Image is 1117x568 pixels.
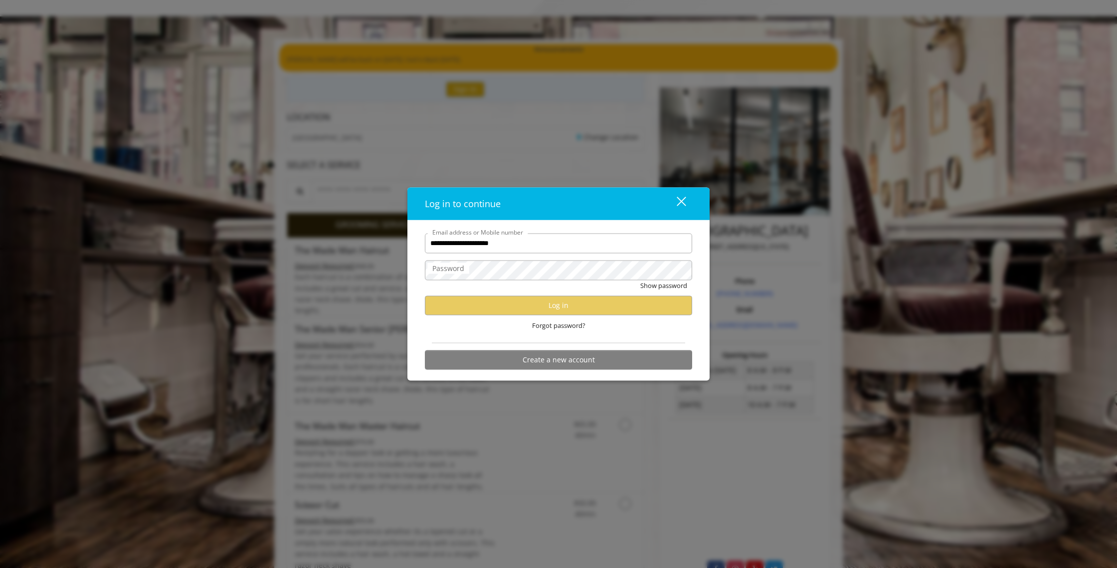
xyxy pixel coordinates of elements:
label: Email address or Mobile number [427,227,528,237]
button: Log in [425,295,692,315]
span: Forgot password? [532,320,585,330]
button: Create a new account [425,350,692,369]
div: close dialog [665,196,685,211]
span: Log in to continue [425,197,501,209]
button: close dialog [658,193,692,214]
label: Password [427,263,469,274]
button: Show password [640,280,687,290]
input: Email address or Mobile number [425,233,692,253]
input: Password [425,260,692,280]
